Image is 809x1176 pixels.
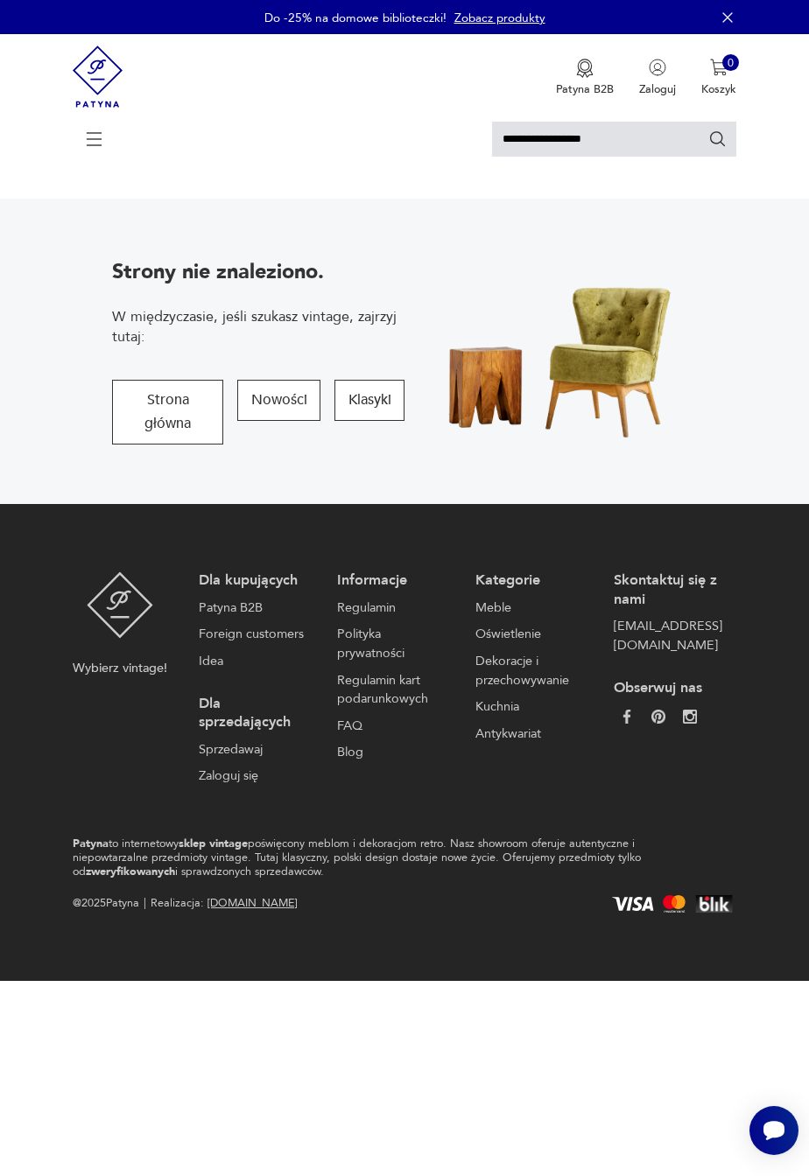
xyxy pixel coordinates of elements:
[576,59,594,78] img: Ikona medalu
[649,59,666,76] img: Ikonka użytkownika
[475,697,590,717] a: Kuchnia
[337,598,452,618] a: Regulamin
[199,766,313,786] a: Zaloguj się
[683,710,697,724] img: c2fd9cf7f39615d9d6839a72ae8e59e5.webp
[556,59,614,97] a: Ikona medaluPatyna B2B
[237,380,320,421] button: Nowości
[722,54,740,72] div: 0
[179,836,248,851] strong: sklep vintage
[337,717,452,736] a: FAQ
[199,740,313,759] a: Sprzedawaj
[337,625,452,662] a: Polityka prywatności
[475,571,590,591] p: Kategorie
[112,307,404,346] p: W międzyczasie, jeśli szukasz vintage, zajrzyj tutaj:
[710,59,728,76] img: Ikona koszyka
[708,129,728,149] button: Szukaj
[639,59,676,97] button: Zaloguj
[334,380,404,444] a: Klasyki
[614,617,728,654] a: [EMAIL_ADDRESS][DOMAIN_NAME]
[73,659,167,678] p: Wybierz vintage!
[701,81,736,97] p: Koszyk
[199,598,313,618] a: Patyna B2B
[337,743,452,762] a: Blog
[144,894,146,913] div: |
[337,671,452,709] a: Regulamin kart podarunkowych
[199,695,313,732] p: Dla sprzedających
[556,81,614,97] p: Patyna B2B
[475,724,590,744] a: Antykwariat
[87,571,154,639] img: Patyna - sklep z meblami i dekoracjami vintage
[151,894,297,913] span: Realizacja:
[749,1106,798,1155] iframe: Smartsupp widget button
[639,81,676,97] p: Zaloguj
[475,625,590,644] a: Oświetlenie
[264,10,447,26] p: Do -25% na domowe biblioteczki!
[86,864,175,879] strong: zweryfikowanych
[73,894,139,913] span: @ 2025 Patyna
[614,571,728,609] p: Skontaktuj się z nami
[208,895,297,911] a: [DOMAIN_NAME]
[73,34,123,119] img: Patyna - sklep z meblami i dekoracjami vintage
[609,897,658,910] img: Visa
[701,59,736,97] button: 0Koszyk
[334,380,404,421] button: Klasyki
[475,598,590,618] a: Meble
[620,710,634,724] img: da9060093f698e4c3cedc1453eec5031.webp
[692,895,736,913] img: BLIK
[112,258,404,286] p: Strony nie znaleziono.
[73,836,109,851] strong: Patyna
[556,59,614,97] button: Patyna B2B
[199,625,313,644] a: Foreign customers
[660,895,688,913] img: Mastercard
[112,380,223,444] button: Strona główna
[199,571,313,591] p: Dla kupujących
[237,380,320,444] a: Nowości
[73,836,681,879] p: to internetowy poświęcony meblom i dekoracjom retro. Nasz showroom oferuje autentyczne i niepowta...
[417,249,709,453] img: Fotel
[614,679,728,698] p: Obserwuj nas
[651,710,665,724] img: 37d27d81a828e637adc9f9cb2e3d3a8a.webp
[454,10,545,26] a: Zobacz produkty
[199,652,313,671] a: Idea
[475,652,590,689] a: Dekoracje i przechowywanie
[337,571,452,591] p: Informacje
